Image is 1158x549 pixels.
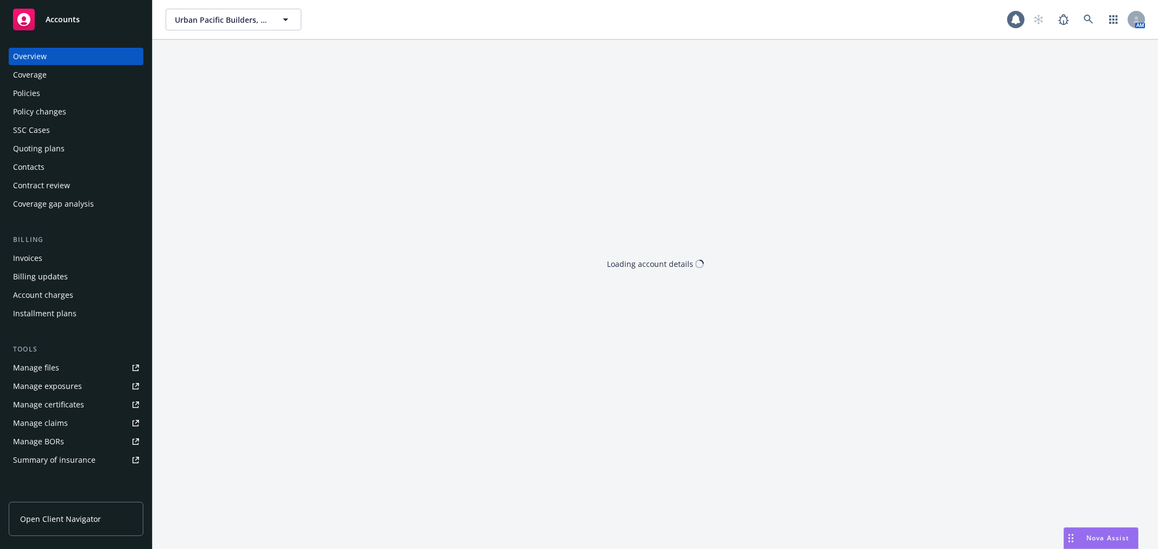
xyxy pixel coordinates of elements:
[9,433,143,450] a: Manage BORs
[13,414,68,432] div: Manage claims
[1078,9,1099,30] a: Search
[20,513,101,525] span: Open Client Navigator
[13,451,96,469] div: Summary of insurance
[46,15,80,24] span: Accounts
[9,451,143,469] a: Summary of insurance
[13,378,82,395] div: Manage exposures
[607,258,693,270] div: Loading account details
[9,344,143,355] div: Tools
[1103,9,1124,30] a: Switch app
[9,122,143,139] a: SSC Cases
[9,66,143,84] a: Coverage
[1028,9,1049,30] a: Start snowing
[13,48,47,65] div: Overview
[9,414,143,432] a: Manage claims
[1064,528,1078,548] div: Drag to move
[9,268,143,285] a: Billing updates
[13,85,40,102] div: Policies
[9,103,143,120] a: Policy changes
[9,286,143,304] a: Account charges
[9,85,143,102] a: Policies
[9,250,143,267] a: Invoices
[9,158,143,176] a: Contacts
[13,158,45,176] div: Contacts
[9,490,143,501] div: Analytics hub
[13,103,66,120] div: Policy changes
[1064,527,1138,549] button: Nova Assist
[9,359,143,376] a: Manage files
[9,195,143,213] a: Coverage gap analysis
[9,48,143,65] a: Overview
[13,122,50,139] div: SSC Cases
[9,177,143,194] a: Contract review
[9,378,143,395] a: Manage exposures
[13,268,68,285] div: Billing updates
[13,250,42,267] div: Invoices
[13,177,70,194] div: Contract review
[1053,9,1074,30] a: Report a Bug
[9,396,143,413] a: Manage certificates
[13,305,77,322] div: Installment plans
[13,396,84,413] div: Manage certificates
[166,9,301,30] button: Urban Pacific Builders, Inc.
[175,14,269,25] span: Urban Pacific Builders, Inc.
[13,359,59,376] div: Manage files
[9,305,143,322] a: Installment plans
[9,234,143,245] div: Billing
[13,140,65,157] div: Quoting plans
[9,140,143,157] a: Quoting plans
[1086,533,1129,542] span: Nova Assist
[9,4,143,35] a: Accounts
[13,66,47,84] div: Coverage
[13,433,64,450] div: Manage BORs
[13,195,94,213] div: Coverage gap analysis
[13,286,73,304] div: Account charges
